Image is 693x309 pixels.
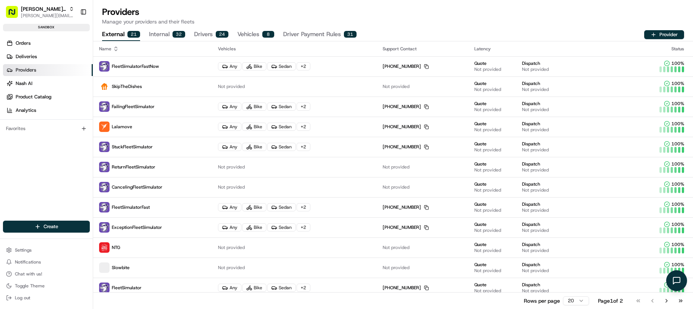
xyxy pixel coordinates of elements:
div: Sedan [267,103,296,111]
span: Not provided [474,127,501,133]
span: Not provided [474,187,501,193]
div: + 2 [297,103,310,111]
span: Not provided [218,184,245,190]
span: 100 % [671,242,684,247]
span: Not provided [383,184,409,190]
div: Any [218,143,241,151]
img: FleetSimulator.png [99,162,110,172]
div: Latency [474,46,622,52]
img: 1736555255976-a54dd68f-1ca7-489b-9aae-adbdc363a1c4 [15,116,21,122]
p: Manage your providers and their fleets [102,18,684,25]
div: Any [218,123,241,131]
span: Analytics [16,107,36,114]
span: 100 % [671,81,684,86]
div: Name [99,46,206,52]
a: Powered byPylon [53,185,90,190]
div: + 2 [297,123,310,131]
div: Bike [242,143,266,151]
span: ExceptionFleetSimulator [112,224,162,230]
img: 1736555255976-a54dd68f-1ca7-489b-9aae-adbdc363a1c4 [7,71,21,85]
span: Settings [15,247,32,253]
span: Log out [15,295,30,301]
p: Rows per page [524,297,560,305]
img: 4988371391238_9404d814bf3eb2409008_72.png [16,71,29,85]
div: Status [634,46,687,52]
span: [PERSON_NAME] Org [21,5,66,13]
span: Dispatch [522,282,540,288]
span: Quote [474,262,487,268]
span: Not provided [474,147,501,153]
div: [PHONE_NUMBER] [383,104,429,110]
span: Not provided [383,245,409,250]
button: [PERSON_NAME] Org[PERSON_NAME][EMAIL_ADDRESS][DOMAIN_NAME] [3,3,77,21]
img: FleetSimulator.png [99,61,110,72]
div: + 2 [297,223,310,231]
button: Open chat [666,270,687,291]
button: Start new chat [127,73,136,82]
div: [PHONE_NUMBER] [383,224,429,230]
span: Quote [474,181,487,187]
div: Sedan [267,62,296,70]
span: CancelingFleetSimulator [112,184,162,190]
button: External [102,28,140,41]
span: Product Catalog [16,94,51,100]
button: [PERSON_NAME][EMAIL_ADDRESS][DOMAIN_NAME] [21,13,74,19]
span: Not provided [218,245,245,250]
span: Quote [474,121,487,127]
span: 100 % [671,221,684,227]
span: ReturnFleetSimulator [112,164,155,170]
span: Not provided [218,265,245,271]
span: [DATE] [66,116,81,122]
span: Quote [474,161,487,167]
span: Not provided [522,66,549,72]
img: profile_lalamove_partner.png [99,122,110,132]
a: Orders [3,37,93,49]
span: API Documentation [70,167,120,174]
a: Analytics [3,104,93,116]
div: Bike [242,62,266,70]
span: Create [44,223,58,230]
span: Orders [16,40,31,47]
div: Bike [242,284,266,292]
button: Chat with us! [3,269,90,279]
img: FleetSimulator.png [99,182,110,192]
img: FleetSimulator.png [99,222,110,233]
span: Nash AI [16,80,32,87]
span: Not provided [383,83,409,89]
div: + 2 [297,203,310,211]
span: FailingFleetSimulator [112,104,155,110]
span: SkipTheDishes [112,83,142,89]
a: Providers [3,64,93,76]
div: 8 [262,31,274,38]
img: FleetSimulator.png [99,283,110,293]
span: Pylon [74,185,90,190]
span: Not provided [474,247,501,253]
img: FleetSimulator.png [99,101,110,112]
span: • [62,136,64,142]
img: images [99,242,110,253]
div: 📗 [7,167,13,173]
span: Dispatch [522,262,540,268]
p: Welcome 👋 [7,30,136,42]
span: Not provided [474,86,501,92]
span: Dispatch [522,81,540,86]
div: Favorites [3,123,90,135]
div: Sedan [267,123,296,131]
img: FleetSimulator.png [99,142,110,152]
div: 21 [127,31,140,38]
button: Vehicles [237,28,274,41]
span: Not provided [474,66,501,72]
span: FleetSimulatorFastNow [112,63,159,69]
div: Page 1 of 2 [598,297,623,305]
span: Not provided [522,288,549,294]
span: Not provided [474,227,501,233]
span: Quote [474,141,487,147]
div: Bike [242,103,266,111]
span: Not provided [474,107,501,113]
span: Providers [16,67,36,73]
span: Lalamove [112,124,132,130]
span: Not provided [383,265,409,271]
span: Not provided [474,288,501,294]
div: Bike [242,123,266,131]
